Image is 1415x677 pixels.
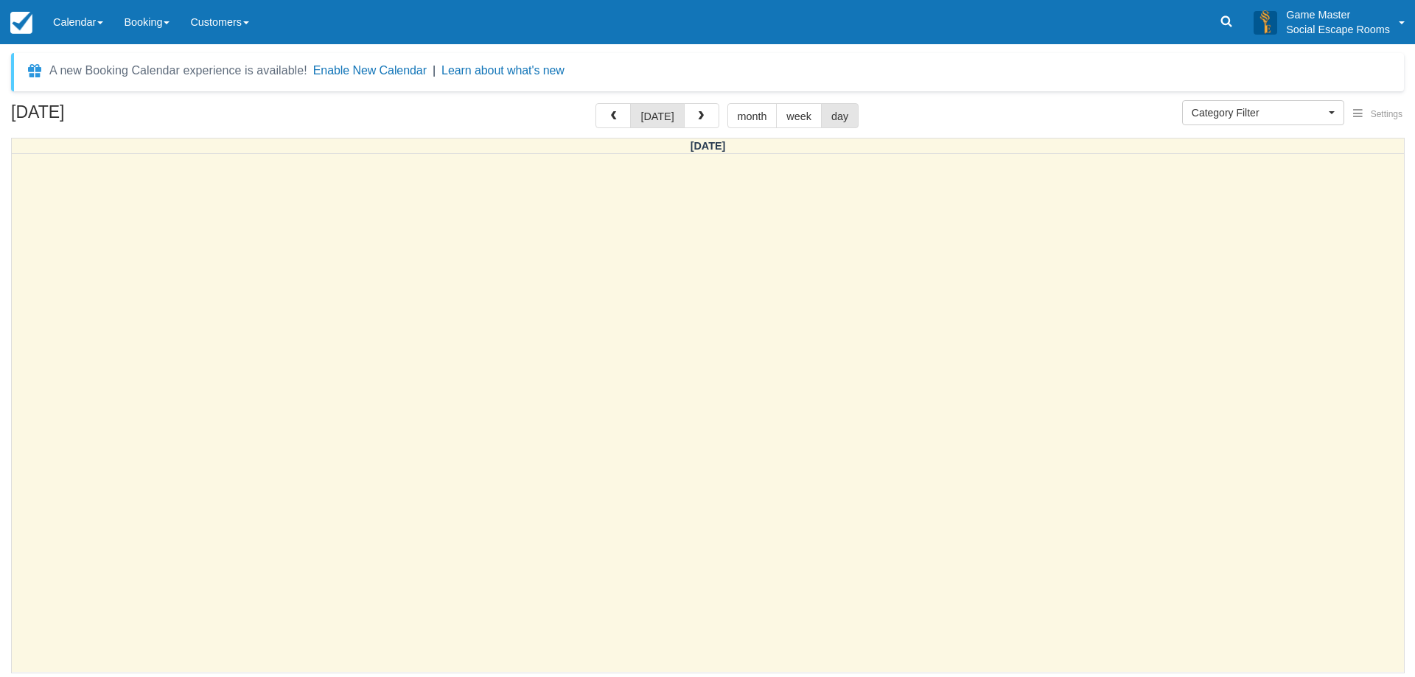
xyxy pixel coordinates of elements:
button: Settings [1344,104,1411,125]
button: week [776,103,822,128]
span: [DATE] [691,140,726,152]
p: Game Master [1286,7,1390,22]
img: checkfront-main-nav-mini-logo.png [10,12,32,34]
button: day [821,103,859,128]
span: Category Filter [1192,105,1325,120]
h2: [DATE] [11,103,198,130]
a: Learn about what's new [441,64,565,77]
div: A new Booking Calendar experience is available! [49,62,307,80]
span: | [433,64,436,77]
button: Enable New Calendar [313,63,427,78]
img: A3 [1254,10,1277,34]
button: [DATE] [630,103,684,128]
button: Category Filter [1182,100,1344,125]
button: month [727,103,778,128]
p: Social Escape Rooms [1286,22,1390,37]
span: Settings [1371,109,1402,119]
